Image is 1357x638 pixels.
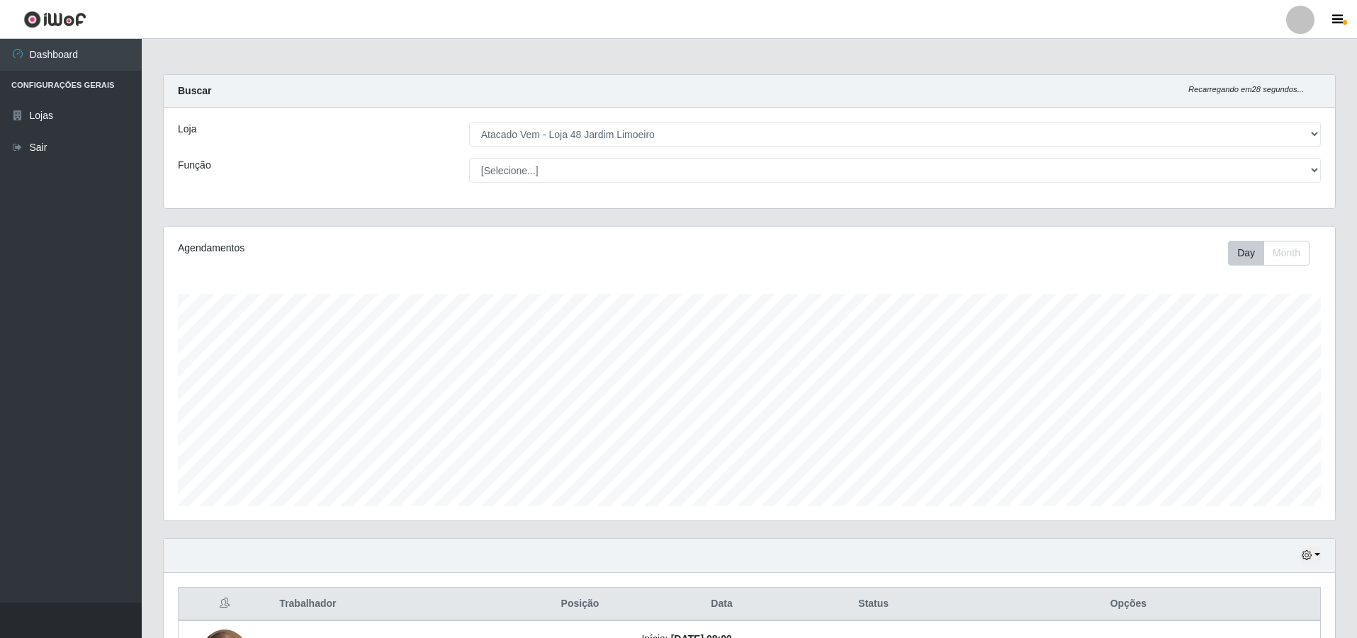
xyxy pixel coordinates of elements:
th: Posição [527,588,633,621]
div: Agendamentos [178,241,642,256]
label: Função [178,158,211,173]
th: Data [633,588,810,621]
img: CoreUI Logo [23,11,86,28]
button: Month [1263,241,1310,266]
i: Recarregando em 28 segundos... [1188,85,1304,93]
strong: Buscar [178,85,211,96]
div: Toolbar with button groups [1228,241,1321,266]
th: Status [811,588,937,621]
th: Trabalhador [271,588,527,621]
label: Loja [178,122,196,137]
div: First group [1228,241,1310,266]
th: Opções [937,588,1321,621]
button: Day [1228,241,1264,266]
